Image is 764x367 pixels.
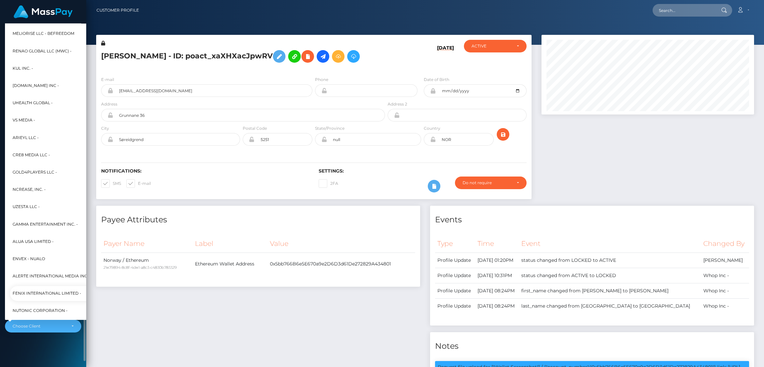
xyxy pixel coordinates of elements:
td: first_name changed from [PERSON_NAME] to [PERSON_NAME] [519,283,701,299]
span: UzestA LLC - [13,202,40,211]
label: Date of Birth [424,77,449,83]
h6: [DATE] [437,45,454,68]
td: Whop Inc - [701,268,749,283]
th: Event [519,235,701,253]
td: Profile Update [435,283,475,299]
th: Type [435,235,475,253]
a: Customer Profile [96,3,139,17]
th: Changed By [701,235,749,253]
td: Whop Inc - [701,283,749,299]
label: Phone [315,77,328,83]
th: Time [475,235,519,253]
a: Initiate Payout [317,50,329,63]
label: E-mail [101,77,114,83]
small: 21e79894-8c8f-4de1-a8c3-c4830b783329 [103,265,177,270]
td: Whop Inc - [701,299,749,314]
div: Do not require [463,180,511,185]
input: Search... [653,4,715,17]
label: State/Province [315,125,345,131]
h4: Events [435,214,749,226]
label: Country [424,125,440,131]
span: Alerte International Media Inc. - StripperFans [13,272,124,280]
h6: Settings: [319,168,526,174]
span: Meliorise LLC - BEfreedom [13,29,74,38]
button: Choose Client [5,320,81,332]
span: Renao Global LLC (MWC) - [13,46,72,55]
td: status changed from LOCKED to ACTIVE [519,253,701,268]
label: 2FA [319,179,338,188]
span: [DOMAIN_NAME] INC - [13,81,59,90]
span: Arieyl LLC - [13,133,39,142]
td: [DATE] 08:24PM [475,299,519,314]
span: Gamma Entertainment Inc. - [13,220,78,228]
span: Cre8 Media LLC - [13,150,50,159]
td: Profile Update [435,299,475,314]
h4: Payee Attributes [101,214,415,226]
h6: Notifications: [101,168,309,174]
label: E-mail [126,179,151,188]
label: Address 2 [388,101,407,107]
span: UHealth Global - [13,99,53,107]
td: [PERSON_NAME] [701,253,749,268]
td: [DATE] 01:20PM [475,253,519,268]
th: Value [268,235,415,253]
h5: [PERSON_NAME] - ID: poact_xaXHXacJpwRV [101,47,381,66]
span: Nutonic Corporation - [13,306,68,315]
span: Alua USA Limited - [13,237,54,246]
div: Choose Client [13,324,66,329]
td: 0x5bb766B6e5E670a9e2D6D3d61De272829A434801 [268,253,415,275]
th: Label [193,235,268,253]
span: VS Media - [13,116,35,124]
td: Ethereum Wallet Address [193,253,268,275]
label: Address [101,101,117,107]
h4: Notes [435,340,749,352]
button: ACTIVE [464,40,527,52]
img: MassPay Logo [14,5,73,18]
label: City [101,125,109,131]
td: [DATE] 08:24PM [475,283,519,299]
span: Gold4Players LLC - [13,168,57,177]
td: [DATE] 10:31PM [475,268,519,283]
td: status changed from ACTIVE to LOCKED [519,268,701,283]
td: Norway / Ethereum [101,253,193,275]
span: Envex - Nualo [13,255,45,263]
button: Do not require [455,177,527,189]
label: SMS [101,179,121,188]
div: ACTIVE [472,43,511,49]
td: Profile Update [435,253,475,268]
label: Postal Code [243,125,267,131]
span: Ncrease, Inc. - [13,185,46,194]
td: Profile Update [435,268,475,283]
span: Kul Inc. - [13,64,33,72]
td: last_name changed from [GEOGRAPHIC_DATA] to [GEOGRAPHIC_DATA] [519,299,701,314]
th: Payer Name [101,235,193,253]
span: Fenix International Limited - [13,289,81,298]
